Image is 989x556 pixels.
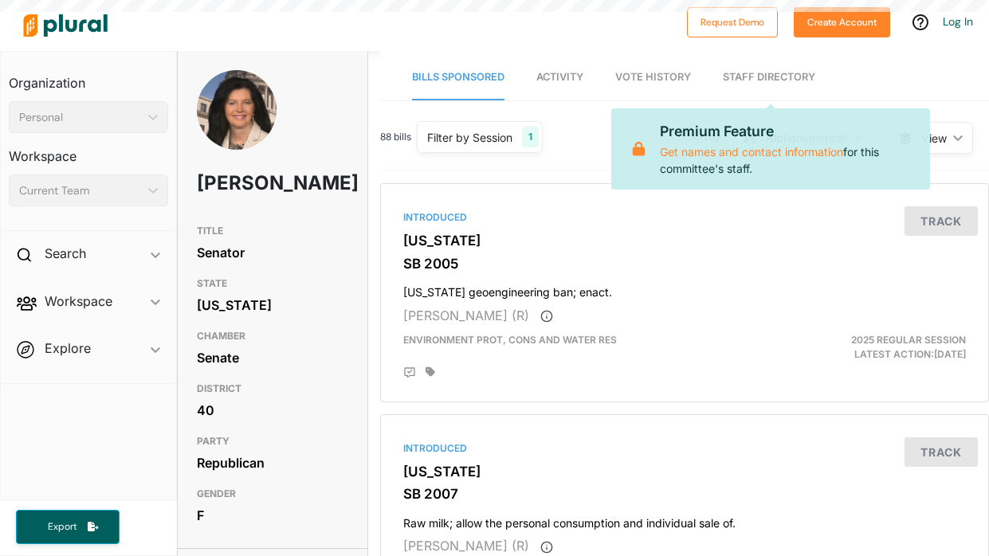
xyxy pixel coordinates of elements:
[403,464,966,480] h3: [US_STATE]
[37,520,88,534] span: Export
[197,451,348,475] div: Republican
[197,327,348,346] h3: CHAMBER
[794,13,890,29] a: Create Account
[403,307,529,323] span: [PERSON_NAME] (R)
[197,379,348,398] h3: DISTRICT
[197,159,288,207] h1: [PERSON_NAME]
[660,121,917,142] p: Premium Feature
[660,145,843,159] a: Get names and contact information
[403,256,966,272] h3: SB 2005
[197,484,348,503] h3: GENDER
[403,334,617,346] span: Environment Prot, Cons and Water Res
[197,398,348,422] div: 40
[403,210,966,225] div: Introduced
[197,432,348,451] h3: PARTY
[197,293,348,317] div: [US_STATE]
[921,130,947,147] span: View
[687,13,778,29] a: Request Demo
[380,130,411,144] span: 88 bills
[943,14,973,29] a: Log In
[197,274,348,293] h3: STATE
[197,241,348,264] div: Senator
[615,71,691,83] span: Vote History
[403,278,966,300] h4: [US_STATE] geoengineering ban; enact.
[19,182,142,199] div: Current Team
[197,346,348,370] div: Senate
[45,245,86,262] h2: Search
[197,503,348,527] div: F
[427,129,512,146] div: Filter by Session
[197,70,277,176] img: Headshot of Angela Hill
[905,437,978,467] button: Track
[412,55,504,100] a: Bills Sponsored
[9,133,168,168] h3: Workspace
[794,7,890,37] button: Create Account
[536,55,583,100] a: Activity
[403,538,529,554] span: [PERSON_NAME] (R)
[16,510,120,544] button: Export
[9,60,168,95] h3: Organization
[426,366,435,378] div: Add tags
[403,233,966,249] h3: [US_STATE]
[536,71,583,83] span: Activity
[403,509,966,531] h4: Raw milk; allow the personal consumption and individual sale of.
[783,333,978,362] div: Latest Action: [DATE]
[403,441,966,456] div: Introduced
[660,121,917,177] p: for this committee's staff.
[522,127,539,147] div: 1
[615,55,691,100] a: Vote History
[905,206,978,236] button: Track
[403,486,966,502] h3: SB 2007
[412,71,504,83] span: Bills Sponsored
[197,221,348,241] h3: TITLE
[851,334,966,346] span: 2025 Regular Session
[403,366,416,379] div: Add Position Statement
[723,55,815,100] a: Staff Directory
[19,109,142,126] div: Personal
[687,7,778,37] button: Request Demo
